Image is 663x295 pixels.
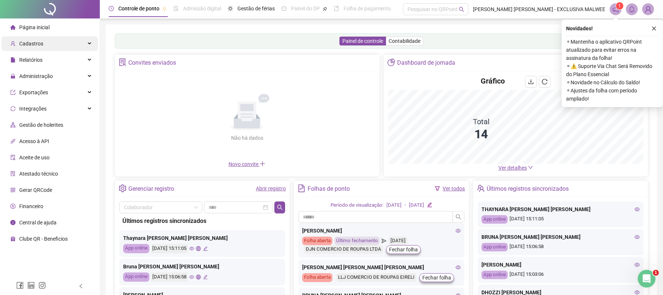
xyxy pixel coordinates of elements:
span: export [10,90,16,95]
span: Painel do DP [291,6,320,11]
span: file-done [173,6,179,11]
div: App online [481,271,508,279]
span: plus [260,161,265,167]
div: [DATE] [389,237,407,245]
div: Último fechamento [334,237,380,245]
span: Fechar folha [389,245,418,254]
span: close [652,26,657,31]
span: Página inicial [19,24,50,30]
span: facebook [16,282,24,289]
div: [DATE] 15:03:06 [481,271,640,279]
div: Dashboard de jornada [397,57,455,69]
span: eye [456,228,461,233]
div: Últimos registros sincronizados [487,183,569,195]
span: reload [542,79,548,85]
a: Ver todos [443,186,465,191]
span: Exportações [19,89,48,95]
span: apartment [10,122,16,128]
div: LLJ COMERCIO DE ROUPAS EIRELI [336,273,416,282]
div: Folhas de ponto [308,183,350,195]
span: search [459,7,464,12]
span: edit [203,246,208,251]
span: lock [10,74,16,79]
span: Acesso à API [19,138,49,144]
div: App online [123,272,149,282]
div: [DATE] [409,201,424,209]
span: Contabilidade [389,38,420,44]
span: 1 [653,270,659,276]
span: filter [435,186,440,191]
img: 7489 [643,4,654,15]
div: [PERSON_NAME] [PERSON_NAME] [PERSON_NAME] [302,263,460,271]
span: eye [635,234,640,240]
div: Gerenciar registro [128,183,174,195]
span: Central de ajuda [19,220,57,226]
span: Fechar folha [422,274,451,282]
div: [DATE] 15:11:05 [481,215,640,224]
span: book [334,6,339,11]
div: Folha aberta [302,237,332,245]
span: user-add [10,41,16,46]
span: ⚬ Mantenha o aplicativo QRPoint atualizado para evitar erros na assinatura da folha! [566,38,659,62]
span: dollar [10,204,16,209]
span: Atestado técnico [19,171,58,177]
span: Financeiro [19,203,43,209]
span: [PERSON_NAME] [PERSON_NAME] - EXCLUSIVA MALWEE [473,5,605,13]
span: Aceite de uso [19,155,50,160]
div: Não há dados [213,134,281,142]
span: eye [456,265,461,270]
span: send [382,237,386,245]
div: [DATE] 15:06:58 [151,272,187,282]
span: api [10,139,16,144]
span: Novidades ! [566,24,593,33]
div: App online [123,244,149,253]
a: Ver detalhes down [498,165,533,171]
span: left [78,284,84,289]
div: BRUNA [PERSON_NAME] [PERSON_NAME] [481,233,640,241]
span: eye [635,207,640,212]
span: qrcode [10,187,16,193]
span: Admissão digital [183,6,221,11]
div: [DATE] [386,201,402,209]
span: Folha de pagamento [344,6,391,11]
span: gift [10,236,16,241]
sup: 1 [616,2,623,10]
span: sync [10,106,16,111]
span: Ver detalhes [498,165,527,171]
div: Folha aberta [302,273,332,282]
span: eye [189,275,194,279]
span: Painel de controle [342,38,383,44]
div: Bruna [PERSON_NAME] [PERSON_NAME] [123,262,281,271]
span: ⚬ Novidade no Cálculo do Saldo! [566,78,659,87]
div: - [405,201,406,209]
span: clock-circle [109,6,114,11]
span: edit [203,275,208,279]
span: setting [119,184,126,192]
div: DJN COMERCIO DE ROUPAS LTDA [304,245,383,254]
span: instagram [38,282,46,289]
span: Clube QR - Beneficios [19,236,68,242]
span: Gestão de férias [237,6,275,11]
div: [DATE] 15:06:58 [481,243,640,251]
div: [PERSON_NAME] [481,261,640,269]
div: [DATE] 15:11:05 [151,244,187,253]
div: Thaynara [PERSON_NAME] [PERSON_NAME] [123,234,281,242]
span: global [196,246,201,251]
span: Gerar QRCode [19,187,52,193]
span: sun [228,6,233,11]
span: Cadastros [19,41,43,47]
span: pushpin [162,7,167,11]
span: global [196,275,201,279]
span: audit [10,155,16,160]
span: pie-chart [388,58,395,66]
span: file [10,57,16,62]
div: Últimos registros sincronizados [122,216,282,226]
span: eye [189,246,194,251]
span: Administração [19,73,53,79]
span: Integrações [19,106,47,112]
span: Relatórios [19,57,43,63]
span: file-text [298,184,305,192]
span: solution [119,58,126,66]
span: Gestão de holerites [19,122,63,128]
span: search [456,214,461,220]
